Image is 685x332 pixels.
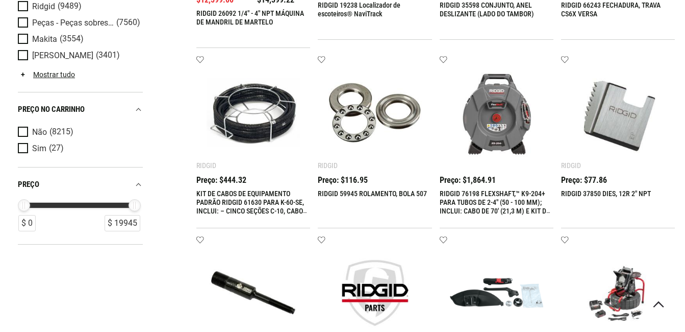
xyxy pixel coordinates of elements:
div: Ridgid [196,161,216,170]
a: RIDGID 76198 FLEXSHAFT,™ K9-204+ PARA TUBOS DE 2-4" (50 - 100 MM); INCLUI: CABO DE 70' (21,3 M) E... [440,189,550,224]
span: (27) [49,144,64,153]
a: Sim (27) [18,143,140,154]
span: Não [32,128,47,137]
a: Makita (3554) [18,34,140,45]
a: RIDGID 19238 Localizador de escoteiros® NaviTrack [318,1,400,18]
img: RIDGID 59945 ROLAMENTO, BOLA 507 [328,66,421,159]
span: Makita [32,35,57,44]
span: (9489) [58,2,82,11]
a: Peças - Peças sobressalentes (7560) [18,17,140,29]
div: Ridgid [318,161,338,170]
span: (7560) [116,18,140,27]
span: [PERSON_NAME] [32,51,93,60]
img: RIDGID 76198 FLEXSHAFT,™ K9-204+ PARA 2-4 [450,66,543,159]
a: RIDGID 35598 CONJUNTO, ANEL DESLIZANTE (LADO DO TAMBOR) [440,1,534,18]
span: (3401) [96,51,120,60]
span: Sim [32,144,46,153]
div: Preço no carrinho [18,103,143,116]
span: Preço: $444.32 [196,176,246,184]
a: Não (8215) [18,127,140,138]
a: RIDGID 26092 1/4" - 4" NPT MÁQUINA DE MANDRIL DE MARTELO [196,9,304,26]
span: Peças - Peças sobressalentes [32,18,114,28]
a: RIDGID 66243 FECHADURA, TRAVA CS6X VERSA [561,1,661,18]
a: RIDGID 37850 DIES, 12R 2" NPT [561,189,651,198]
a: Mostrar tudo [18,70,75,79]
div: $ 19945 [105,215,140,231]
span: (3554) [60,35,84,43]
a: Ridgid (9489) [18,1,140,12]
span: Preço: $77.86 [561,176,607,184]
a: RIDGID 59945 ROLAMENTO, BOLA 507 [318,189,427,198]
a: [PERSON_NAME] (3401) [18,50,140,61]
span: Ridgid [32,2,55,11]
span: (8215) [49,128,73,136]
span: Preço: $1,864.91 [440,176,496,184]
a: KIT DE CABOS DE EQUIPAMENTO PADRÃO RIDGID 61630 PARA K-60-SE, INCLUI: – CINCO SEÇÕES C-10, CABO D... [196,189,307,232]
div: preço [18,178,143,192]
img: RIDGID 37850 DIES, 12R 2 [571,66,665,159]
div: $ 0 [18,215,36,231]
img: KIT DE CABOS DE EQUIPAMENTO PADRÃO RIDGID 61630 PARA K-60-SE, INCLUI: – CINCO SEÇÕES C-10, 7⁄8 [207,66,300,159]
div: Ridgid [561,161,581,170]
span: Preço: $116.95 [318,176,368,184]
